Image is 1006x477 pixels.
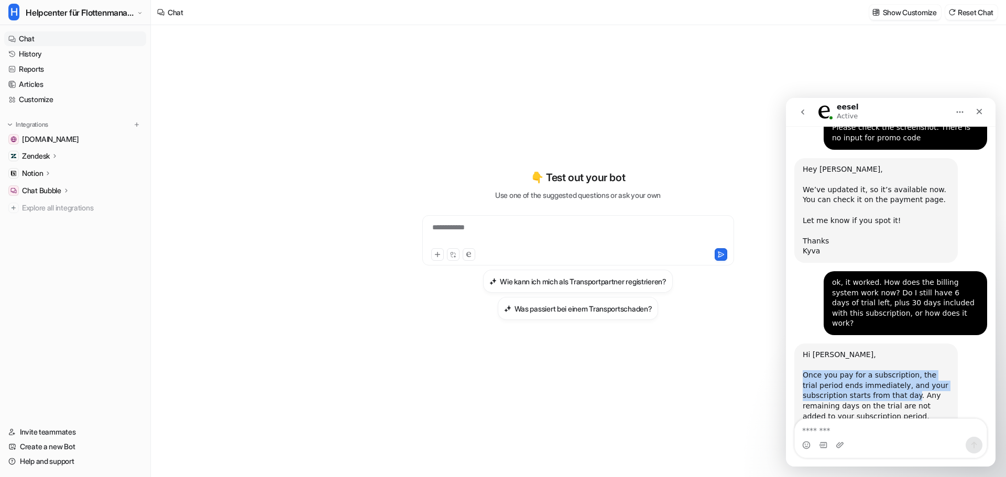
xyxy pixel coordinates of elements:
[50,343,58,351] button: Upload attachment
[22,134,79,145] span: [DOMAIN_NAME]
[26,5,134,20] span: Helpcenter für Flottenmanager (CarrierHub)
[498,297,659,320] button: Was passiert bei einem Transportschaden?Was passiert bei einem Transportschaden?
[4,439,146,454] a: Create a new Bot
[483,270,672,293] button: Wie kann ich mich als Transportpartner registrieren?Wie kann ich mich als Transportpartner regist...
[4,201,146,215] a: Explore all integrations
[4,454,146,469] a: Help and support
[4,77,146,92] a: Articles
[133,121,140,128] img: menu_add.svg
[4,119,51,130] button: Integrations
[6,121,14,128] img: expand menu
[8,203,19,213] img: explore all integrations
[786,98,996,467] iframe: Intercom live chat
[9,321,201,339] textarea: Message…
[945,5,998,20] button: Reset Chat
[495,190,661,201] p: Use one of the suggested questions or ask your own
[8,246,172,392] div: Hi [PERSON_NAME],​Once you pay for a subscription, the trial period ends immediately, and your su...
[500,276,666,287] h3: Wie kann ich mich als Transportpartner registrieren?
[883,7,937,18] p: Show Customize
[22,151,50,161] p: Zendesk
[4,425,146,439] a: Invite teammates
[4,47,146,61] a: History
[489,278,497,285] img: Wie kann ich mich als Transportpartner registrieren?
[872,8,880,16] img: customize
[8,246,201,415] div: eesel says…
[33,343,41,351] button: Gif picker
[531,170,625,185] p: 👇 Test out your bot
[22,168,43,179] p: Notion
[10,136,17,142] img: dagoexpress.com
[4,62,146,76] a: Reports
[515,303,652,314] h3: Was passiert bei einem Transportschaden?
[22,185,61,196] p: Chat Bubble
[504,305,511,313] img: Was passiert bei einem Transportschaden?
[10,153,17,159] img: Zendesk
[10,187,17,194] img: Chat Bubble
[16,120,48,129] p: Integrations
[4,92,146,107] a: Customize
[10,170,17,176] img: Notion
[8,4,19,20] span: H
[869,5,941,20] button: Show Customize
[4,132,146,147] a: dagoexpress.com[DOMAIN_NAME]
[4,31,146,46] a: Chat
[17,272,163,334] div: Once you pay for a subscription, the trial period ends immediately, and your subscription starts ...
[16,343,25,351] button: Emoji picker
[168,7,183,18] div: Chat
[22,199,142,216] span: Explore all integrations
[948,8,956,16] img: reset
[17,252,163,272] div: Hi [PERSON_NAME], ​
[180,339,196,356] button: Send a message…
